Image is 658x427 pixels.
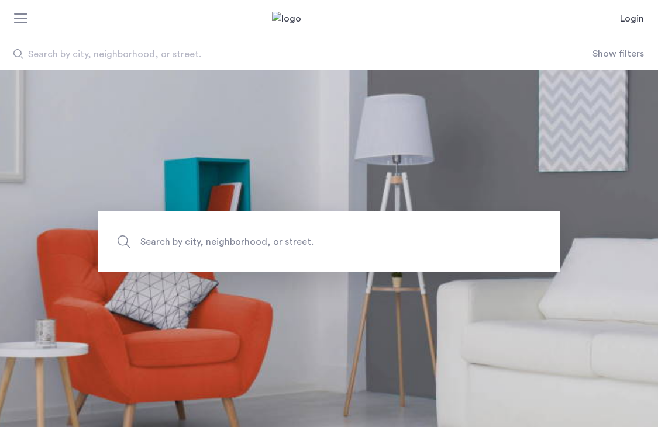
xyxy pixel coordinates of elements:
[272,12,387,26] img: logo
[272,12,387,26] a: Cazamio Logo
[592,47,644,61] button: Show or hide filters
[140,234,463,249] span: Search by city, neighborhood, or street.
[620,12,644,26] a: Login
[28,47,502,61] span: Search by city, neighborhood, or street.
[98,211,560,272] input: Apartment Search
